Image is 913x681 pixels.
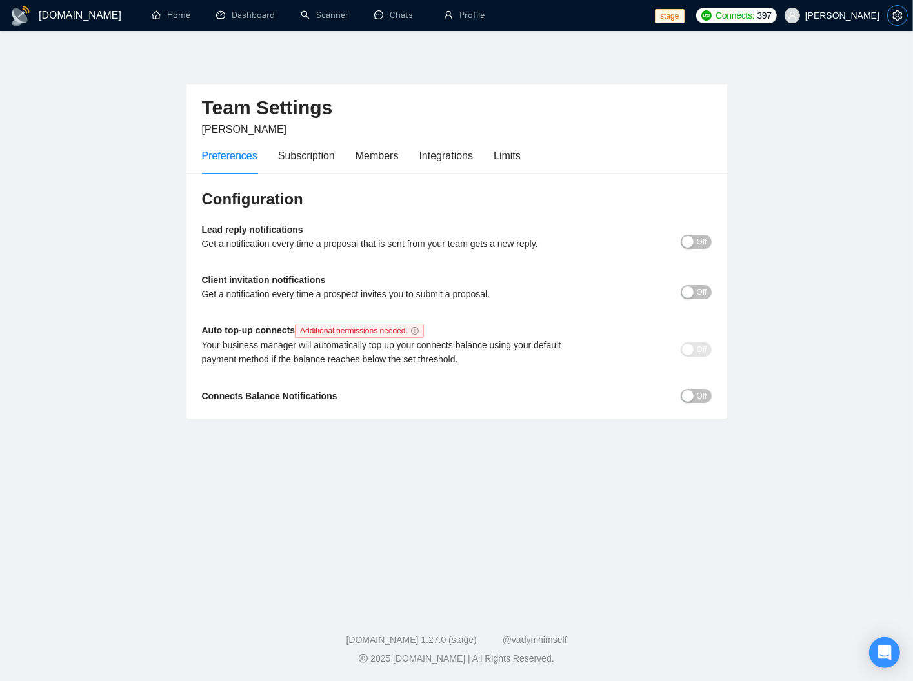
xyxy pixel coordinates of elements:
a: [DOMAIN_NAME] 1.27.0 (stage) [346,635,476,645]
span: Off [697,285,707,299]
span: Off [697,389,707,403]
div: 2025 [DOMAIN_NAME] | All Rights Reserved. [10,652,903,666]
b: Auto top-up connects [202,325,429,335]
span: copyright [359,654,368,663]
b: Connects Balance Notifications [202,391,337,401]
span: [PERSON_NAME] [202,124,287,135]
span: Connects: [716,8,754,23]
h3: Configuration [202,189,712,210]
span: Off [697,342,707,357]
div: Get a notification every time a prospect invites you to submit a proposal. [202,287,585,301]
span: stage [655,9,684,23]
a: searchScanner [301,10,348,21]
span: 397 [757,8,771,23]
a: setting [887,10,908,21]
span: Off [697,235,707,249]
div: Get a notification every time a proposal that is sent from your team gets a new reply. [202,237,585,251]
a: homeHome [152,10,190,21]
div: Your business manager will automatically top up your connects balance using your default payment ... [202,338,585,366]
h2: Team Settings [202,95,712,121]
span: Additional permissions needed. [295,324,424,338]
img: logo [10,6,31,26]
b: Lead reply notifications [202,224,303,235]
a: dashboardDashboard [216,10,275,21]
div: Subscription [278,148,335,164]
div: Integrations [419,148,474,164]
a: @vadymhimself [503,635,567,645]
a: userProfile [444,10,485,21]
span: user [788,11,797,20]
a: messageChats [374,10,418,21]
span: info-circle [411,327,419,335]
b: Client invitation notifications [202,275,326,285]
button: setting [887,5,908,26]
div: Members [356,148,399,164]
div: Limits [494,148,521,164]
div: Open Intercom Messenger [869,637,900,668]
span: setting [888,10,907,21]
div: Preferences [202,148,257,164]
img: upwork-logo.png [701,10,712,21]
